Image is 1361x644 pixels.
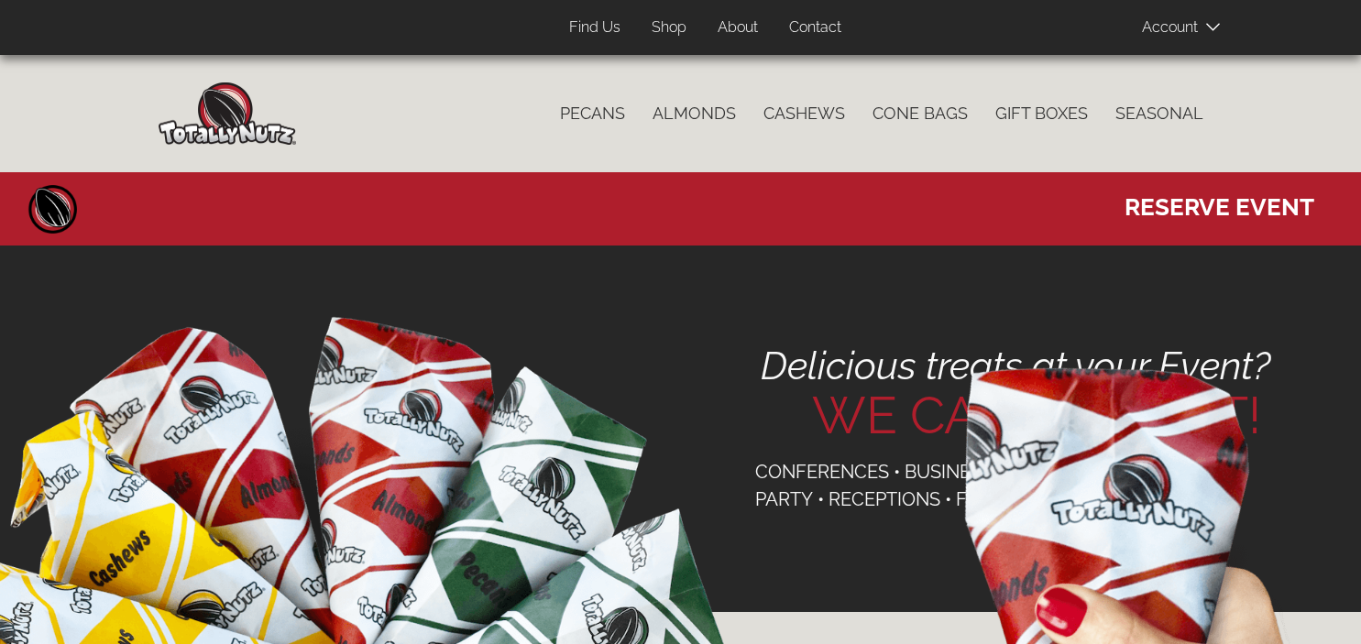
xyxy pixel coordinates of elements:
a: Almonds [639,94,750,133]
a: Seasonal [1102,94,1217,133]
a: Cone Bags [859,94,982,133]
span: Conferences [755,461,889,483]
a: Gift Boxes [982,94,1102,133]
a: Shop [638,10,700,46]
a: Find Us [555,10,634,46]
a: Contact [775,10,855,46]
a: Pecans [546,94,639,133]
span: Training Days Party [755,461,1241,510]
span: We can do that! [812,387,1347,444]
a: Home [26,181,81,236]
img: Home [159,82,296,145]
a: Cashews [750,94,859,133]
a: About [704,10,772,46]
em: Delicious treats at your Event? [761,344,1270,388]
span: Reserve Event [1125,184,1314,224]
